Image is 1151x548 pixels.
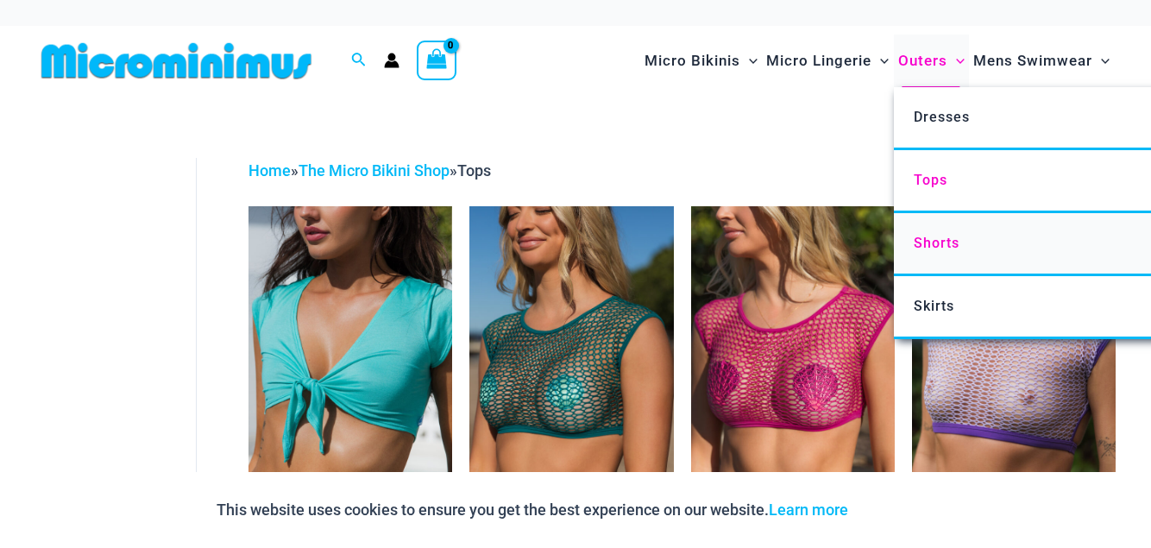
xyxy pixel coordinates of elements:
[740,39,758,83] span: Menu Toggle
[691,206,895,512] a: Show Stopper Fuchsia 366 Top 5007 pants 08Show Stopper Fuchsia 366 Top 5007 pants 11Show Stopper ...
[894,35,969,87] a: OutersMenu ToggleMenu Toggle
[762,35,893,87] a: Micro LingerieMenu ToggleMenu Toggle
[351,50,367,72] a: Search icon link
[457,161,491,180] span: Tops
[766,39,871,83] span: Micro Lingerie
[299,161,450,180] a: The Micro Bikini Shop
[638,32,1116,90] nav: Site Navigation
[35,41,318,80] img: MM SHOP LOGO FLAT
[384,53,399,68] a: Account icon link
[645,39,740,83] span: Micro Bikinis
[417,41,456,80] a: View Shopping Cart, empty
[871,39,889,83] span: Menu Toggle
[469,206,673,512] a: Show Stopper Jade 366 Top 5007 pants 09Show Stopper Jade 366 Top 5007 pants 12Show Stopper Jade 3...
[861,489,934,531] button: Accept
[248,161,291,180] a: Home
[469,206,673,512] img: Show Stopper Jade 366 Top 5007 pants 09
[914,172,947,188] span: Tops
[640,35,762,87] a: Micro BikinisMenu ToggleMenu Toggle
[898,39,947,83] span: Outers
[912,206,1116,512] a: Lighthouse Purples 3668 Crop Top 01Lighthouse Purples 3668 Crop Top 516 Short 02Lighthouse Purple...
[217,497,848,523] p: This website uses cookies to ensure you get the best experience on our website.
[914,298,954,314] span: Skirts
[914,235,959,251] span: Shorts
[43,144,198,489] iframe: TrustedSite Certified
[769,501,848,519] a: Learn more
[947,39,965,83] span: Menu Toggle
[914,109,970,125] span: Dresses
[969,35,1114,87] a: Mens SwimwearMenu ToggleMenu Toggle
[248,206,452,512] img: Bahama Breeze Mint 9116 Crop Top 01
[1092,39,1110,83] span: Menu Toggle
[912,206,1116,512] img: Lighthouse Purples 3668 Crop Top 01
[691,206,895,512] img: Show Stopper Fuchsia 366 Top 5007 pants 08
[973,39,1092,83] span: Mens Swimwear
[248,161,491,180] span: » »
[248,206,452,512] a: Bahama Breeze Mint 9116 Crop Top 01Bahama Breeze Mint 9116 Crop Top 02Bahama Breeze Mint 9116 Cro...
